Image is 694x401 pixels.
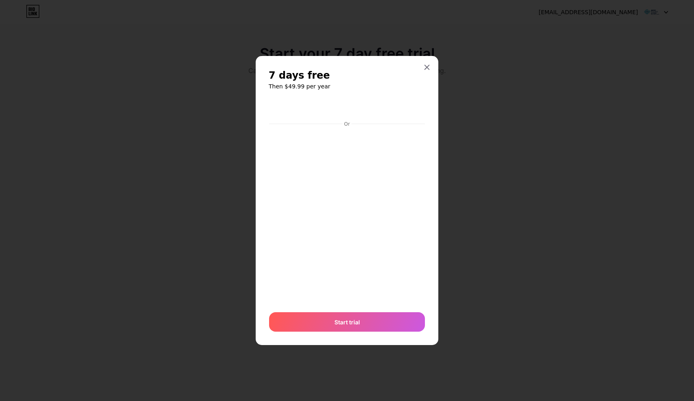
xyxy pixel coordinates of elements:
[269,69,330,82] span: 7 days free
[267,128,427,304] iframe: Secure payment input frame
[343,121,351,127] div: Or
[269,82,425,90] h6: Then $49.99 per year
[269,99,425,118] iframe: Secure payment button frame
[334,318,360,326] span: Start trial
